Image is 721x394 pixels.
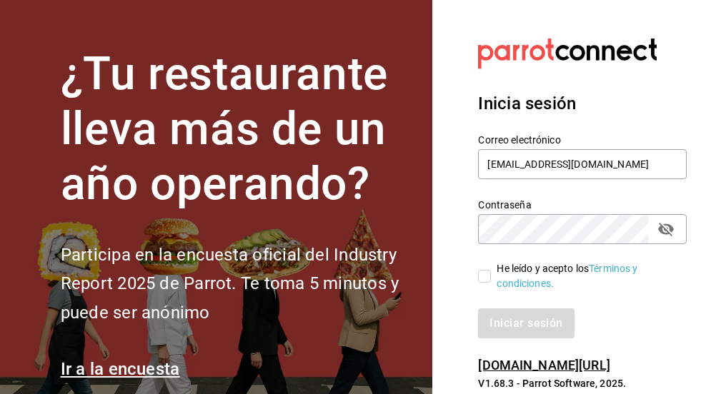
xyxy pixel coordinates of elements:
input: Ingresa tu correo electrónico [478,149,687,179]
h3: Inicia sesión [478,91,687,116]
h1: ¿Tu restaurante lleva más de un año operando? [61,47,416,211]
a: [DOMAIN_NAME][URL] [478,358,610,373]
label: Contraseña [478,200,687,210]
p: V1.68.3 - Parrot Software, 2025. [478,376,687,390]
a: Ir a la encuesta [61,359,180,379]
label: Correo electrónico [478,135,687,145]
div: He leído y acepto los [497,261,675,291]
h2: Participa en la encuesta oficial del Industry Report 2025 de Parrot. Te toma 5 minutos y puede se... [61,241,416,328]
button: passwordField [654,217,678,241]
